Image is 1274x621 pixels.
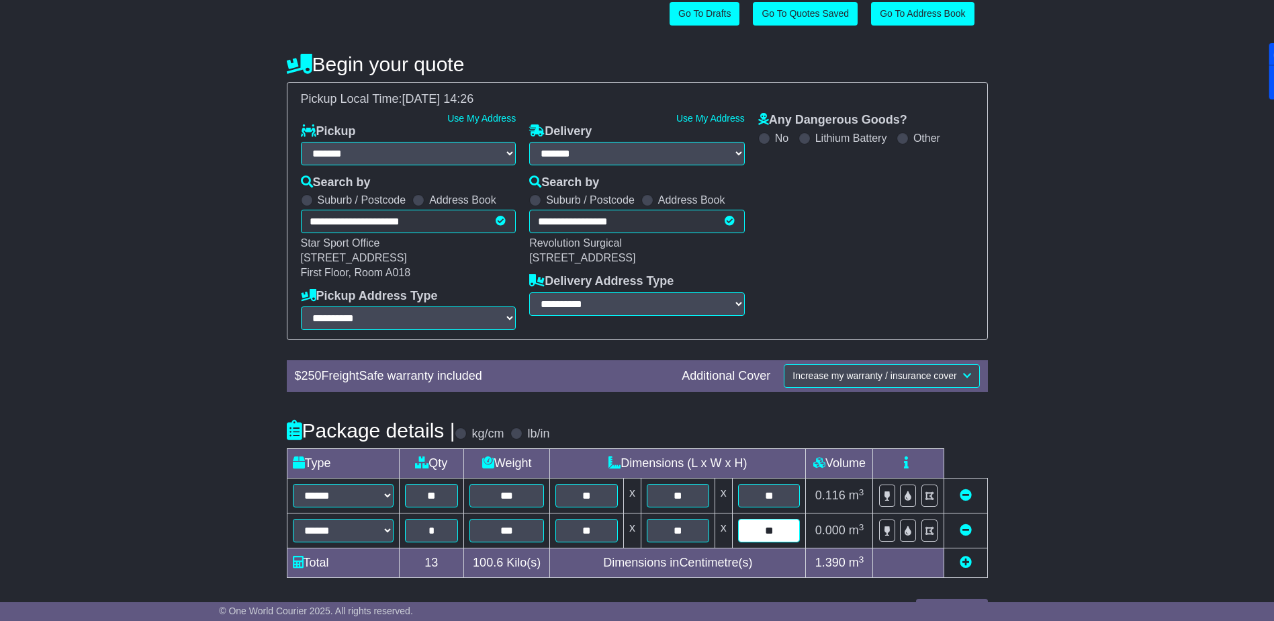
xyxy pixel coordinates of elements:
h4: Package details | [287,419,455,442]
a: Remove this item [960,489,972,502]
td: x [624,513,641,548]
td: x [715,479,732,513]
span: Star Sport Office [301,237,380,249]
td: x [624,479,641,513]
a: Remove this item [960,524,972,537]
label: Suburb / Postcode [318,194,406,206]
label: Pickup Address Type [301,289,438,304]
label: Address Book [429,194,496,206]
div: Additional Cover [675,369,777,384]
td: Qty [399,449,464,479]
td: Kilo(s) [464,548,550,578]
div: $ FreightSafe warranty included [288,369,676,384]
label: Pickup [301,124,356,139]
td: x [715,513,732,548]
td: Type [287,449,399,479]
label: lb/in [527,427,549,442]
td: Dimensions (L x W x H) [550,449,806,479]
label: Delivery Address Type [529,274,674,289]
label: Suburb / Postcode [546,194,635,206]
div: Pickup Local Time: [294,92,981,107]
label: kg/cm [471,427,504,442]
label: Search by [301,175,371,190]
a: Go To Quotes Saved [753,2,858,26]
a: Add new item [960,556,972,569]
span: m [849,489,864,502]
span: © One World Courier 2025. All rights reserved. [219,606,413,616]
span: 0.000 [815,524,846,537]
label: Delivery [529,124,592,139]
span: m [849,524,864,537]
span: 1.390 [815,556,846,569]
label: Address Book [658,194,725,206]
sup: 3 [859,487,864,497]
sup: 3 [859,554,864,565]
span: 100.6 [473,556,503,569]
span: 250 [302,369,322,382]
span: [STREET_ADDRESS] [301,252,407,263]
span: 0.116 [815,489,846,502]
td: Volume [806,449,873,479]
label: No [775,132,788,144]
h4: Begin your quote [287,53,988,75]
span: First Floor, Room A018 [301,267,411,278]
button: Increase my warranty / insurance cover [784,364,979,388]
a: Go To Address Book [871,2,974,26]
span: Revolution Surgical [529,237,622,249]
td: Weight [464,449,550,479]
span: [STREET_ADDRESS] [529,252,635,263]
span: Increase my warranty / insurance cover [792,370,956,381]
label: Any Dangerous Goods? [758,113,907,128]
a: Go To Drafts [670,2,739,26]
a: Use My Address [447,113,516,124]
span: [DATE] 14:26 [402,92,474,106]
td: 13 [399,548,464,578]
sup: 3 [859,522,864,532]
a: Use My Address [676,113,745,124]
td: Total [287,548,399,578]
span: m [849,556,864,569]
td: Dimensions in Centimetre(s) [550,548,806,578]
label: Other [913,132,940,144]
label: Search by [529,175,599,190]
label: Lithium Battery [815,132,887,144]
